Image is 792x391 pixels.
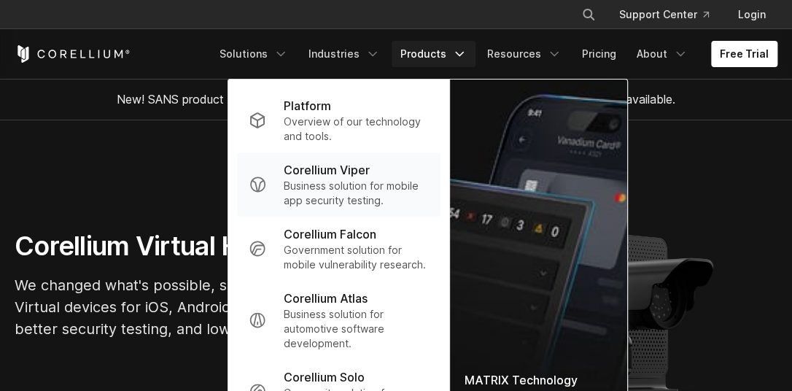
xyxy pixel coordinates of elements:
[15,45,131,63] a: Corellium Home
[284,179,429,208] p: Business solution for mobile app security testing.
[15,274,452,340] p: We changed what's possible, so you can build what's next. Virtual devices for iOS, Android, and A...
[300,41,389,67] a: Industries
[575,1,602,28] button: Search
[607,1,721,28] a: Support Center
[284,307,429,351] p: Business solution for automotive software development.
[284,115,429,144] p: Overview of our technology and tools.
[392,41,475,67] a: Products
[284,97,331,115] p: Platform
[628,41,696,67] a: About
[726,1,777,28] a: Login
[211,41,297,67] a: Solutions
[478,41,570,67] a: Resources
[465,371,613,389] div: MATRIX Technology
[564,1,777,28] div: Navigation Menu
[284,290,368,307] p: Corellium Atlas
[284,161,370,179] p: Corellium Viper
[15,230,452,263] h1: Corellium Virtual Hardware
[237,281,440,360] a: Corellium Atlas Business solution for automotive software development.
[284,243,429,272] p: Government solution for mobile vulnerability research.
[711,41,777,67] a: Free Trial
[237,88,440,152] a: Platform Overview of our technology and tools.
[237,217,440,281] a: Corellium Falcon Government solution for mobile vulnerability research.
[211,41,777,67] div: Navigation Menu
[284,368,365,386] p: Corellium Solo
[284,225,376,243] p: Corellium Falcon
[237,152,440,217] a: Corellium Viper Business solution for mobile app security testing.
[573,41,625,67] a: Pricing
[117,92,675,107] span: New! SANS product review now available.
